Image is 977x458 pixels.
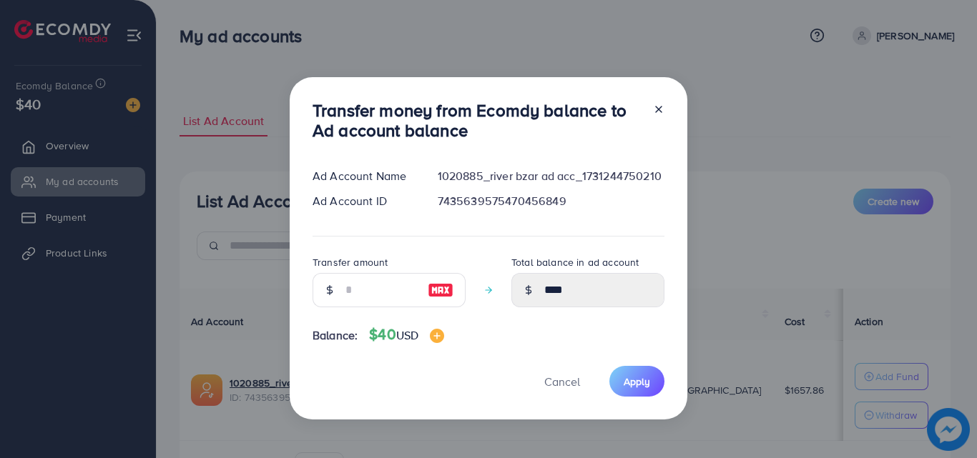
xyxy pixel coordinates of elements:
img: image [430,329,444,343]
label: Transfer amount [313,255,388,269]
button: Cancel [526,366,598,397]
h4: $40 [369,326,444,344]
button: Apply [609,366,664,397]
div: 7435639575470456849 [426,193,676,209]
img: image [428,282,453,299]
span: Balance: [313,327,358,344]
div: Ad Account ID [301,193,426,209]
span: USD [396,327,418,343]
span: Apply [624,374,650,389]
span: Cancel [544,374,580,389]
h3: Transfer money from Ecomdy balance to Ad account balance [313,100,642,141]
div: 1020885_river bzar ad acc_1731244750210 [426,168,676,184]
label: Total balance in ad account [511,255,639,269]
div: Ad Account Name [301,168,426,184]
